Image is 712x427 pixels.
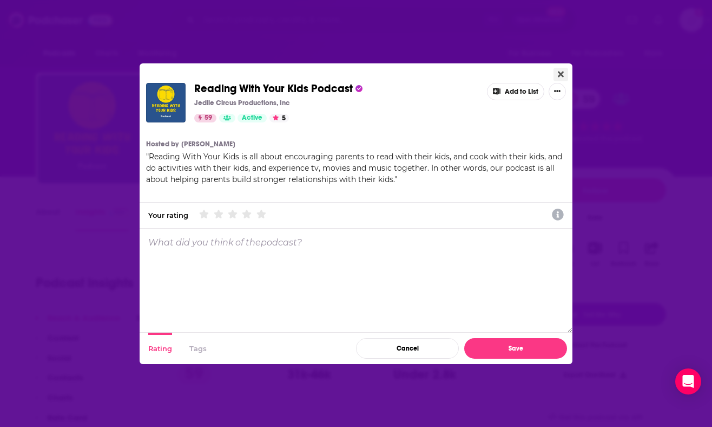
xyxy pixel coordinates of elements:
div: Open Intercom Messenger [675,368,701,394]
p: Jedlie Circus Productions, Inc [194,99,290,107]
a: Reading With Your Kids Podcast [194,83,353,95]
span: " " [146,152,562,184]
a: 59 [194,114,216,122]
button: Add to List [487,83,544,100]
h4: Hosted by [146,140,179,148]
img: Reading With Your Kids Podcast [146,83,186,122]
button: Show More Button [549,83,566,100]
button: Close [553,68,568,81]
button: Cancel [356,338,459,359]
a: Active [238,114,267,122]
button: 5 [269,114,289,122]
a: Show additional information [552,208,564,223]
span: Reading With Your Kids is all about encouraging parents to read with their kids, and cook with th... [146,152,562,184]
div: Your rating [148,211,188,219]
a: [PERSON_NAME] [181,140,235,148]
span: Reading With Your Kids Podcast [194,82,353,95]
button: Tags [189,333,207,364]
p: What did you think of the podcast ? [148,237,302,248]
span: 59 [205,113,212,124]
button: Rating [148,333,172,364]
button: Save [464,338,567,359]
span: Active [242,113,262,124]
